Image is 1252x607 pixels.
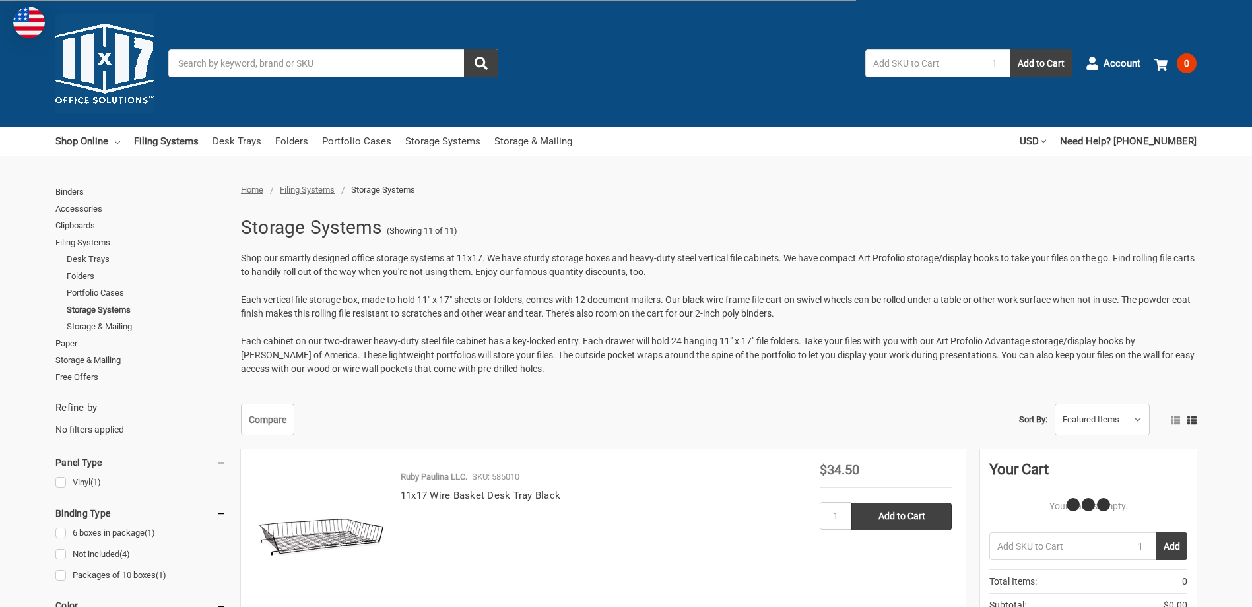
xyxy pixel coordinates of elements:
[55,455,226,470] h5: Panel Type
[241,404,294,435] a: Compare
[241,294,1191,319] span: Each vertical file storage box, made to hold 11" x 17" sheets or folders, comes with 12 document ...
[1086,46,1140,80] a: Account
[55,400,226,416] h5: Refine by
[67,268,226,285] a: Folders
[387,224,457,238] span: (Showing 11 of 11)
[851,503,952,530] input: Add to Cart
[275,127,308,156] a: Folders
[1060,127,1197,156] a: Need Help? [PHONE_NUMBER]
[989,459,1187,490] div: Your Cart
[55,352,226,369] a: Storage & Mailing
[401,490,560,501] a: 11x17 Wire Basket Desk Tray Black
[55,183,226,201] a: Binders
[67,302,226,319] a: Storage Systems
[67,251,226,268] a: Desk Trays
[67,284,226,302] a: Portfolio Cases
[119,549,130,559] span: (4)
[820,462,859,478] span: $34.50
[55,217,226,234] a: Clipboards
[168,49,498,77] input: Search by keyword, brand or SKU
[1104,56,1140,71] span: Account
[1154,46,1197,80] a: 0
[472,470,519,484] p: SKU: 585010
[1010,49,1072,77] button: Add to Cart
[1020,127,1046,156] a: USD
[55,201,226,218] a: Accessories
[156,570,166,580] span: (1)
[351,185,415,195] span: Storage Systems
[241,185,263,195] a: Home
[13,7,45,38] img: duty and tax information for United States
[241,253,1195,277] span: Shop our smartly designed office storage systems at 11x17. We have sturdy storage boxes and heavy...
[1019,410,1047,430] label: Sort By:
[55,505,226,521] h5: Binding Type
[1177,53,1197,73] span: 0
[280,185,335,195] a: Filing Systems
[145,528,155,538] span: (1)
[55,400,226,436] div: No filters applied
[322,127,391,156] a: Portfolio Cases
[405,127,480,156] a: Storage Systems
[55,234,226,251] a: Filing Systems
[55,14,154,113] img: 11x17.com
[134,127,199,156] a: Filing Systems
[241,210,382,245] h1: Storage Systems
[67,318,226,335] a: Storage & Mailing
[55,567,226,585] a: Packages of 10 boxes
[55,369,226,386] a: Free Offers
[401,470,467,484] p: Ruby Paulina LLC.
[90,477,101,487] span: (1)
[213,127,261,156] a: Desk Trays
[55,127,120,156] a: Shop Online
[55,525,226,542] a: 6 boxes in package
[255,463,387,595] img: 11x17 Wire Basket Desk Tray Black
[865,49,979,77] input: Add SKU to Cart
[55,474,226,492] a: Vinyl
[494,127,572,156] a: Storage & Mailing
[55,335,226,352] a: Paper
[989,499,1187,513] p: Your Cart Is Empty.
[241,336,1195,374] span: Each cabinet on our two-drawer heavy-duty steel file cabinet has a key-locked entry. Each drawer ...
[55,546,226,563] a: Not included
